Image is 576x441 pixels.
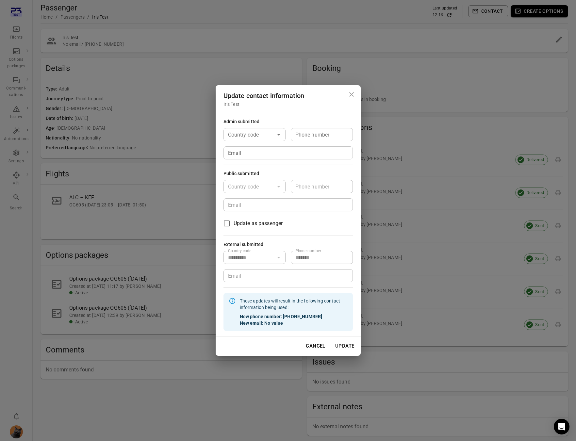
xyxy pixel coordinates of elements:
span: Update as passenger [234,220,283,227]
div: Iris Test [223,101,353,107]
div: External submitted [223,241,264,248]
div: Admin submitted [223,118,260,125]
strong: New phone number: [PHONE_NUMBER] [240,313,348,320]
button: Open [274,130,283,139]
h2: Update contact information [216,85,361,113]
div: Public submitted [223,170,259,177]
button: Update [332,339,358,353]
div: These updates will result in the following contact information being used: [240,295,348,329]
label: Phone number [295,248,321,253]
button: Close dialog [345,88,358,101]
label: Country code [228,248,251,253]
button: Cancel [302,339,329,353]
div: Open Intercom Messenger [554,419,569,434]
strong: New email: No value [240,320,348,326]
